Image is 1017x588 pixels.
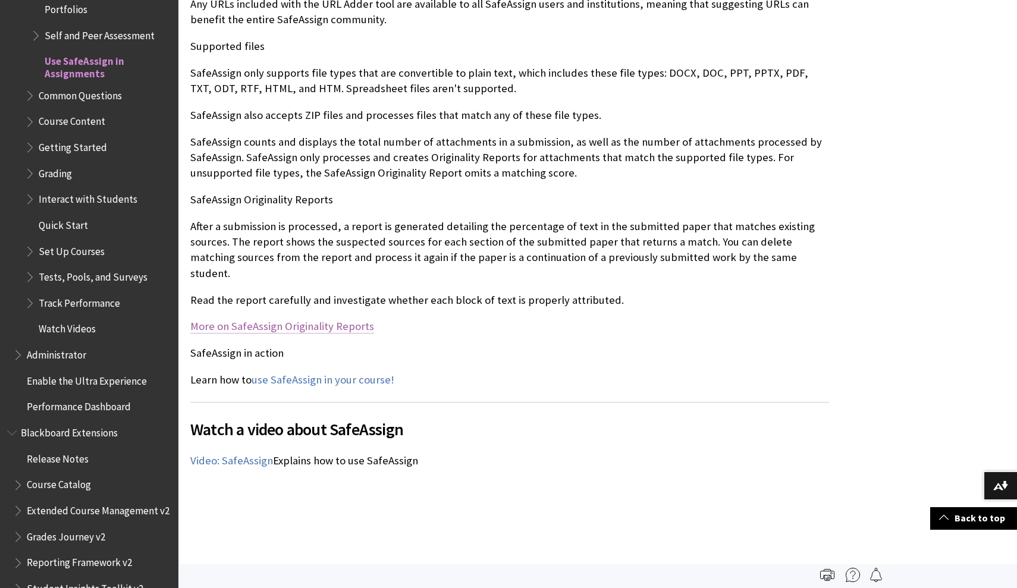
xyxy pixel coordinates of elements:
[27,527,105,543] span: Grades Journey v2
[27,501,169,517] span: Extended Course Management v2
[39,137,107,153] span: Getting Started
[45,26,155,42] span: Self and Peer Assessment
[190,293,829,308] p: Read the report carefully and investigate whether each block of text is properly attributed.
[190,453,829,468] p: Explains how to use SafeAssign
[27,553,132,569] span: Reporting Framework v2
[190,319,374,334] a: More on SafeAssign Originality Reports
[190,454,273,468] a: Video: SafeAssign
[39,86,122,102] span: Common Questions
[39,319,96,335] span: Watch Videos
[27,397,131,413] span: Performance Dashboard
[27,371,147,387] span: Enable the Ultra Experience
[21,423,118,439] span: Blackboard Extensions
[27,475,91,491] span: Course Catalog
[846,568,860,582] img: More help
[27,345,86,361] span: Administrator
[930,507,1017,529] a: Back to top
[190,345,829,361] p: SafeAssign in action
[190,219,829,281] p: After a submission is processed, a report is generated detailing the percentage of text in the su...
[190,134,829,181] p: SafeAssign counts and displays the total number of attachments in a submission, as well as the nu...
[190,39,829,54] p: Supported files
[39,163,72,180] span: Grading
[39,293,120,309] span: Track Performance
[869,568,883,582] img: Follow this page
[45,52,170,80] span: Use SafeAssign in Assignments
[190,108,829,123] p: SafeAssign also accepts ZIP files and processes files that match any of these file types.
[39,189,137,205] span: Interact with Students
[27,449,89,465] span: Release Notes
[39,112,105,128] span: Course Content
[252,373,394,387] a: use SafeAssign in your course!
[39,267,147,283] span: Tests, Pools, and Surveys
[39,241,105,257] span: Set Up Courses
[39,215,88,231] span: Quick Start
[190,372,829,388] p: Learn how to
[190,65,829,96] p: SafeAssign only supports file types that are convertible to plain text, which includes these file...
[190,192,829,207] p: SafeAssign Originality Reports
[190,417,829,442] span: Watch a video about SafeAssign
[820,568,834,582] img: Print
